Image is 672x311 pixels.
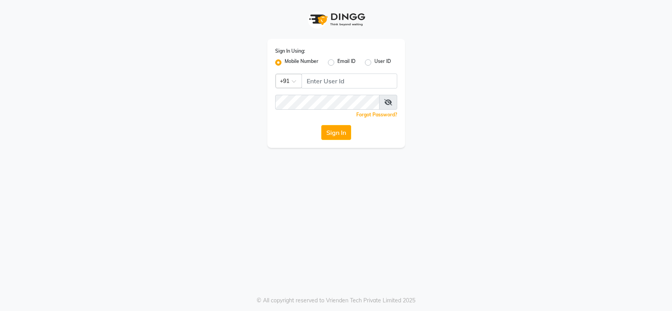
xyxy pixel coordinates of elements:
[302,74,397,88] input: Username
[356,112,397,118] a: Forgot Password?
[305,8,368,31] img: logo1.svg
[337,58,355,67] label: Email ID
[275,48,305,55] label: Sign In Using:
[275,95,380,110] input: Username
[285,58,318,67] label: Mobile Number
[374,58,391,67] label: User ID
[321,125,351,140] button: Sign In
